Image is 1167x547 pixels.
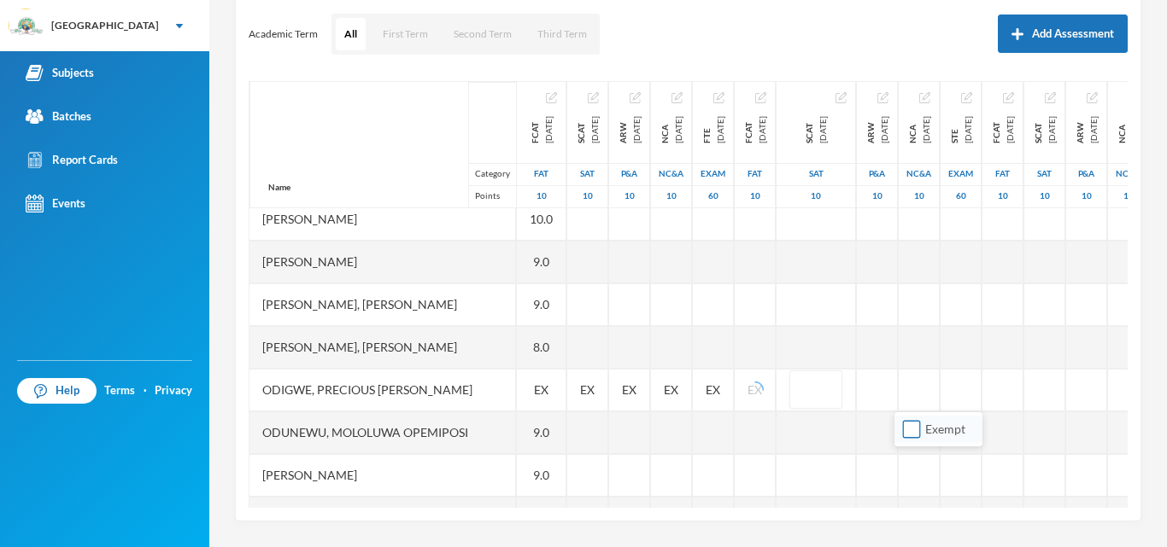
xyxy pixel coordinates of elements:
[630,90,641,104] button: Edit Assessment
[51,18,159,33] div: [GEOGRAPHIC_DATA]
[947,116,961,143] span: STE
[755,90,766,104] button: Edit Assessment
[802,116,830,143] div: Second Continuous Assessment Test
[864,116,891,143] div: Project And Assignment
[906,116,933,143] div: Notecheck And Attendance
[658,116,685,143] div: Notecheck And Attendance
[941,163,981,185] div: Examination
[961,90,972,104] button: Edit Assessment
[906,116,919,143] span: NCA
[700,116,713,143] span: FTE
[588,92,599,103] img: edit
[989,116,1003,143] span: FCAT
[249,497,516,539] div: [PERSON_NAME], [PERSON_NAME]
[26,108,91,125] div: Batches
[517,497,566,539] div: 6.0
[919,92,930,103] img: edit
[249,283,516,326] div: [PERSON_NAME], [PERSON_NAME]
[144,382,147,399] div: ·
[877,92,888,103] img: edit
[748,381,762,399] div: Saving
[609,163,649,185] div: Project And Assignment
[941,185,981,207] div: 60
[735,185,775,207] div: 10
[249,241,516,283] div: [PERSON_NAME]
[546,90,557,104] button: Edit Assessment
[567,163,607,185] div: Second Assessment Test
[1073,116,1087,143] span: ARW
[713,90,724,104] button: Edit Assessment
[836,90,847,104] button: Edit Assessment
[616,116,630,143] span: ARW
[1003,90,1014,104] button: Edit Assessment
[574,116,601,143] div: Second Continuous Assessment Test
[777,163,855,185] div: Second Assessment Test
[249,27,318,41] p: Academic Term
[982,185,1023,207] div: 10
[622,381,636,399] span: Student Exempted.
[1066,163,1106,185] div: Project And Assignment
[546,92,557,103] img: edit
[693,185,733,207] div: 60
[588,90,599,104] button: Edit Assessment
[574,116,588,143] span: SCAT
[747,381,764,399] i: icon: loading
[1031,116,1059,143] div: Second Continuous Assessment
[26,64,94,82] div: Subjects
[374,18,437,50] button: First Term
[528,116,542,143] span: FCAT
[658,116,671,143] span: NCA
[155,382,192,399] a: Privacy
[468,185,516,207] div: Points
[919,90,930,104] button: Edit Assessment
[713,92,724,103] img: edit
[616,116,643,143] div: Project And Research Work
[899,185,939,207] div: 10
[249,454,516,497] div: [PERSON_NAME]
[517,241,566,283] div: 9.0
[567,185,607,207] div: 10
[651,185,691,207] div: 10
[671,92,683,103] img: edit
[528,116,555,143] div: First Continuous Assessment Test
[693,163,733,185] div: Examination
[735,163,775,185] div: First Assessment Test
[1108,163,1148,185] div: Notecheck And Attendance
[9,9,44,44] img: logo
[1031,116,1045,143] span: SCAT
[836,92,847,103] img: edit
[982,163,1023,185] div: First Assessment Test
[1045,92,1056,103] img: edit
[899,163,939,185] div: Notecheck And Attendance
[877,90,888,104] button: Edit Assessment
[517,283,566,326] div: 9.0
[26,195,85,212] div: Events
[947,116,975,143] div: Second Term Exams
[998,15,1128,53] button: Add Assessment
[249,326,516,369] div: [PERSON_NAME], [PERSON_NAME]
[517,326,566,369] div: 8.0
[1045,90,1056,104] button: Edit Assessment
[1115,116,1129,143] span: NCA
[529,18,595,50] button: Third Term
[517,198,566,241] div: 10.0
[857,163,897,185] div: Project And Assignment
[1087,90,1098,104] button: Edit Assessment
[609,185,649,207] div: 10
[989,116,1017,143] div: First Continuous Assessment Test
[580,381,595,399] span: Student Exempted.
[755,92,766,103] img: edit
[1087,92,1098,103] img: edit
[742,116,769,143] div: First Continuous Assessment Test
[664,381,678,399] span: Student Exempted.
[534,381,548,399] span: Student Exempted.
[517,185,566,207] div: 10
[104,382,135,399] a: Terms
[1115,116,1142,143] div: Notecheck And Attendance
[1108,185,1148,207] div: 10
[250,167,308,207] div: Name
[651,163,691,185] div: Notecheck And Attendance
[1024,185,1064,207] div: 10
[857,185,897,207] div: 10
